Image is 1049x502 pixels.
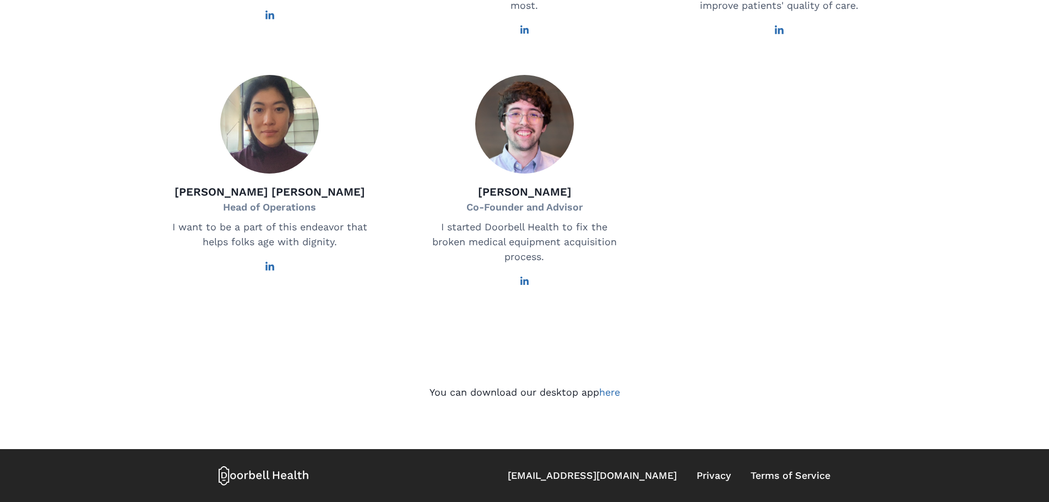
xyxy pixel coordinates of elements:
img: Sebastian Messier [475,75,574,174]
img: Sarah Pei Chang Zhou [220,75,319,174]
a: [EMAIL_ADDRESS][DOMAIN_NAME] [508,468,677,483]
p: I want to be a part of this endeavor that helps folks age with dignity. [171,220,368,250]
p: Co-Founder and Advisor [466,200,583,215]
a: Privacy [697,468,731,483]
p: Head of Operations [175,200,365,215]
a: Terms of Service [751,468,830,483]
p: I started Doorbell Health to fix the broken medical equipment acquisition process. [426,220,623,265]
p: [PERSON_NAME] [PERSON_NAME] [175,183,365,200]
p: [PERSON_NAME] [466,183,583,200]
a: here [599,386,620,398]
div: You can download our desktop app [150,385,900,400]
